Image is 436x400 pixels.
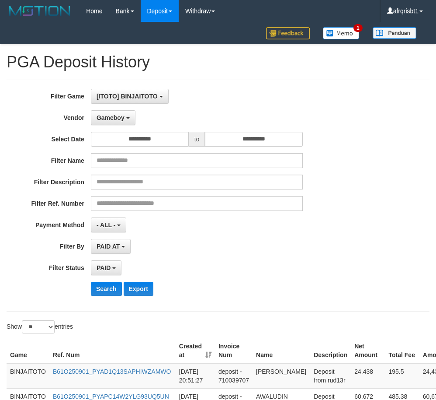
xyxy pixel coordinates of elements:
[7,4,73,18] img: MOTION_logo.png
[215,363,253,389] td: deposit - 710039707
[353,24,363,32] span: 1
[97,93,158,100] span: [ITOTO] BINJAITOTO
[253,363,310,389] td: [PERSON_NAME]
[323,27,360,39] img: Button%20Memo.svg
[176,338,215,363] th: Created at: activate to sort column ascending
[189,132,205,147] span: to
[310,363,351,389] td: Deposit from rud13r
[215,338,253,363] th: Invoice Num
[385,338,419,363] th: Total Fee
[310,338,351,363] th: Description
[176,363,215,389] td: [DATE] 20:51:27
[7,53,429,71] h1: PGA Deposit History
[97,114,125,121] span: Gameboy
[22,320,55,333] select: Showentries
[253,338,310,363] th: Name
[351,338,385,363] th: Net Amount
[53,368,171,375] a: B61O250901_PYAD1Q13SAPHIWZAMWO
[266,27,310,39] img: Feedback.jpg
[49,338,176,363] th: Ref. Num
[97,221,116,228] span: - ALL -
[124,282,153,296] button: Export
[7,320,73,333] label: Show entries
[351,363,385,389] td: 24,438
[385,363,419,389] td: 195.5
[91,260,121,275] button: PAID
[373,27,416,39] img: panduan.png
[97,243,120,250] span: PAID AT
[53,393,169,400] a: B61O250901_PYAPC14W2YLG93UQ5UN
[91,110,135,125] button: Gameboy
[91,218,126,232] button: - ALL -
[91,239,131,254] button: PAID AT
[91,282,122,296] button: Search
[7,338,49,363] th: Game
[91,89,169,104] button: [ITOTO] BINJAITOTO
[97,264,111,271] span: PAID
[316,22,366,44] a: 1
